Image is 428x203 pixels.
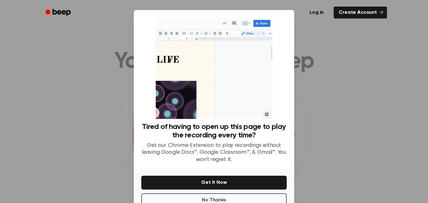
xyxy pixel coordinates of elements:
a: Beep [41,7,76,19]
a: Log in [303,5,330,20]
button: Get It Now [141,176,287,190]
p: Get our Chrome Extension to play recordings without leaving Google Docs™, Google Classroom™, & Gm... [141,142,287,163]
a: Create Account [334,7,387,19]
img: Beep extension in action [156,18,272,119]
h3: Tired of having to open up this page to play the recording every time? [141,123,287,140]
